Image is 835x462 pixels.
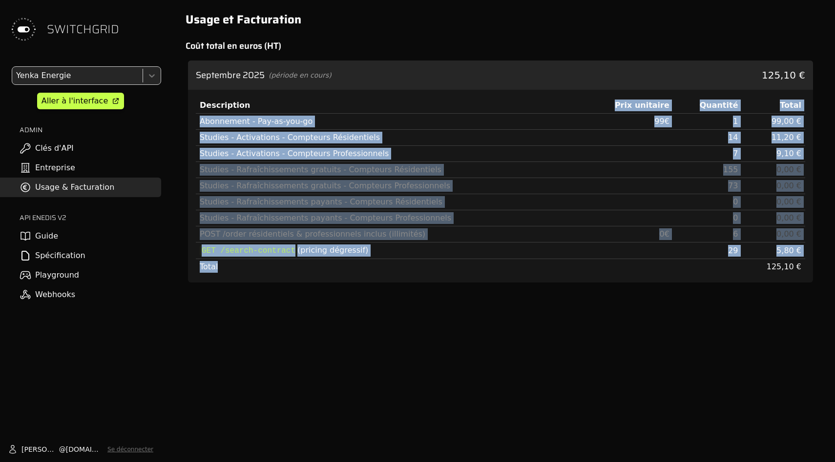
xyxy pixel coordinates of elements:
div: Aller à l'interface [42,95,108,107]
span: 73 [728,181,738,190]
span: [PERSON_NAME] [21,444,59,454]
h2: ADMIN [20,125,161,135]
span: 7 [733,149,738,158]
div: Studies - Rafraîchissements gratuits - Compteurs Résidentiels [200,164,577,176]
span: [DOMAIN_NAME] [66,444,104,454]
span: 5,80 € [776,246,801,255]
span: 14 [728,133,738,142]
div: POST /order résidentiels & professionnels inclus (illimités) [200,228,577,240]
span: 0 [733,213,738,222]
span: 0,00 € [776,229,801,239]
div: Description [200,100,577,111]
h1: Usage et Facturation [186,12,815,27]
h3: Septembre 2025 [196,68,265,82]
div: Studies - Activations - Compteurs Résidentiels [200,132,577,143]
img: Switchgrid Logo [8,14,39,45]
span: 125,10 € [767,262,801,271]
span: 29 [728,246,738,255]
span: @ [59,444,66,454]
h2: Coût total en euros (HT) [186,39,815,53]
span: 125,10 € [762,68,805,82]
div: Studies - Rafraîchissements gratuits - Compteurs Professionnels [200,180,577,192]
span: 1 [733,117,738,126]
span: Total [200,262,218,271]
span: 6 [733,229,738,239]
div: Total [746,100,802,111]
span: 155 [723,165,738,174]
div: Studies - Rafraîchissements payants - Compteurs Professionnels [200,212,577,224]
span: 0,00 € [776,197,801,206]
span: (période en cours) [269,70,332,80]
div: (pricing dégressif) [200,244,577,257]
span: 0,00 € [776,213,801,222]
div: Quantité [677,100,738,111]
button: Se déconnecter [107,445,153,453]
span: 0,00 € [776,181,801,190]
span: 99,00 € [772,117,801,126]
span: 0,00 € [776,165,801,174]
code: GET /search-contract [200,244,297,257]
span: 9,10 € [776,149,801,158]
span: 0 [733,197,738,206]
div: Prix unitaire [584,100,669,111]
div: Studies - Activations - Compteurs Professionnels [200,148,577,160]
h2: API ENEDIS v2 [20,213,161,222]
div: Abonnement - Pay-as-you-go [200,116,577,127]
span: 99 € [654,117,669,126]
div: Studies - Rafraîchissements payants - Compteurs Résidentiels [200,196,577,208]
span: SWITCHGRID [47,21,119,37]
span: 0 € [659,229,669,239]
a: Aller à l'interface [37,93,124,109]
span: 11,20 € [772,133,801,142]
